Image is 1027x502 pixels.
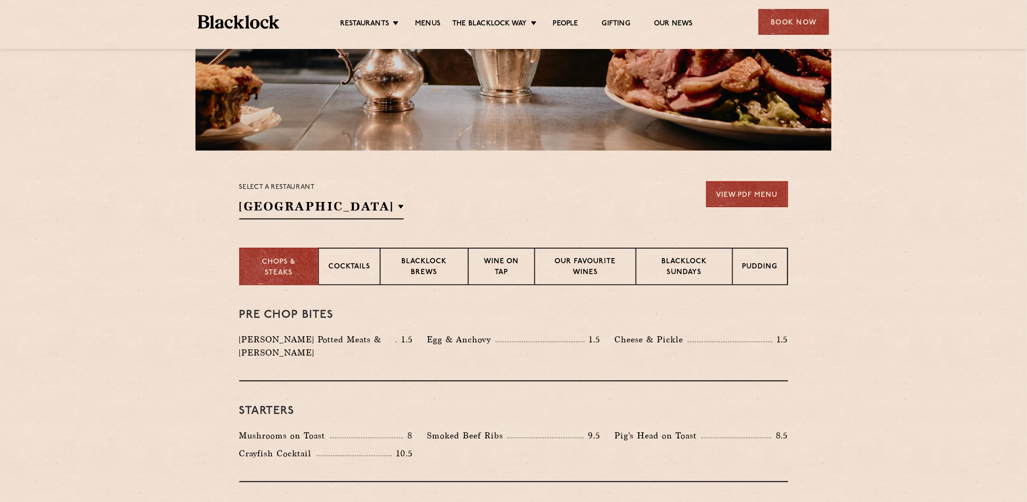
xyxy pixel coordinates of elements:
[239,198,404,219] h2: [GEOGRAPHIC_DATA]
[646,257,722,279] p: Blacklock Sundays
[239,181,404,194] p: Select a restaurant
[478,257,524,279] p: Wine on Tap
[584,429,601,442] p: 9.5
[545,257,626,279] p: Our favourite wines
[328,262,370,274] p: Cocktails
[239,309,788,321] h3: Pre Chop Bites
[239,429,330,442] p: Mushrooms on Toast
[340,19,389,30] a: Restaurants
[602,19,630,30] a: Gifting
[392,447,413,460] p: 10.5
[415,19,440,30] a: Menus
[239,405,788,417] h3: Starters
[390,257,459,279] p: Blacklock Brews
[239,447,317,460] p: Crayfish Cocktail
[553,19,579,30] a: People
[614,429,701,442] p: Pig's Head on Toast
[772,333,788,346] p: 1.5
[452,19,527,30] a: The Blacklock Way
[742,262,778,274] p: Pudding
[585,333,601,346] p: 1.5
[397,333,413,346] p: 1.5
[403,429,413,442] p: 8
[427,429,508,442] p: Smoked Beef Ribs
[706,181,788,207] a: View PDF Menu
[771,429,788,442] p: 8.5
[198,15,279,29] img: BL_Textured_Logo-footer-cropped.svg
[427,333,496,346] p: Egg & Anchovy
[250,257,309,278] p: Chops & Steaks
[758,9,829,35] div: Book Now
[654,19,693,30] a: Our News
[239,333,396,359] p: [PERSON_NAME] Potted Meats & [PERSON_NAME]
[614,333,688,346] p: Cheese & Pickle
